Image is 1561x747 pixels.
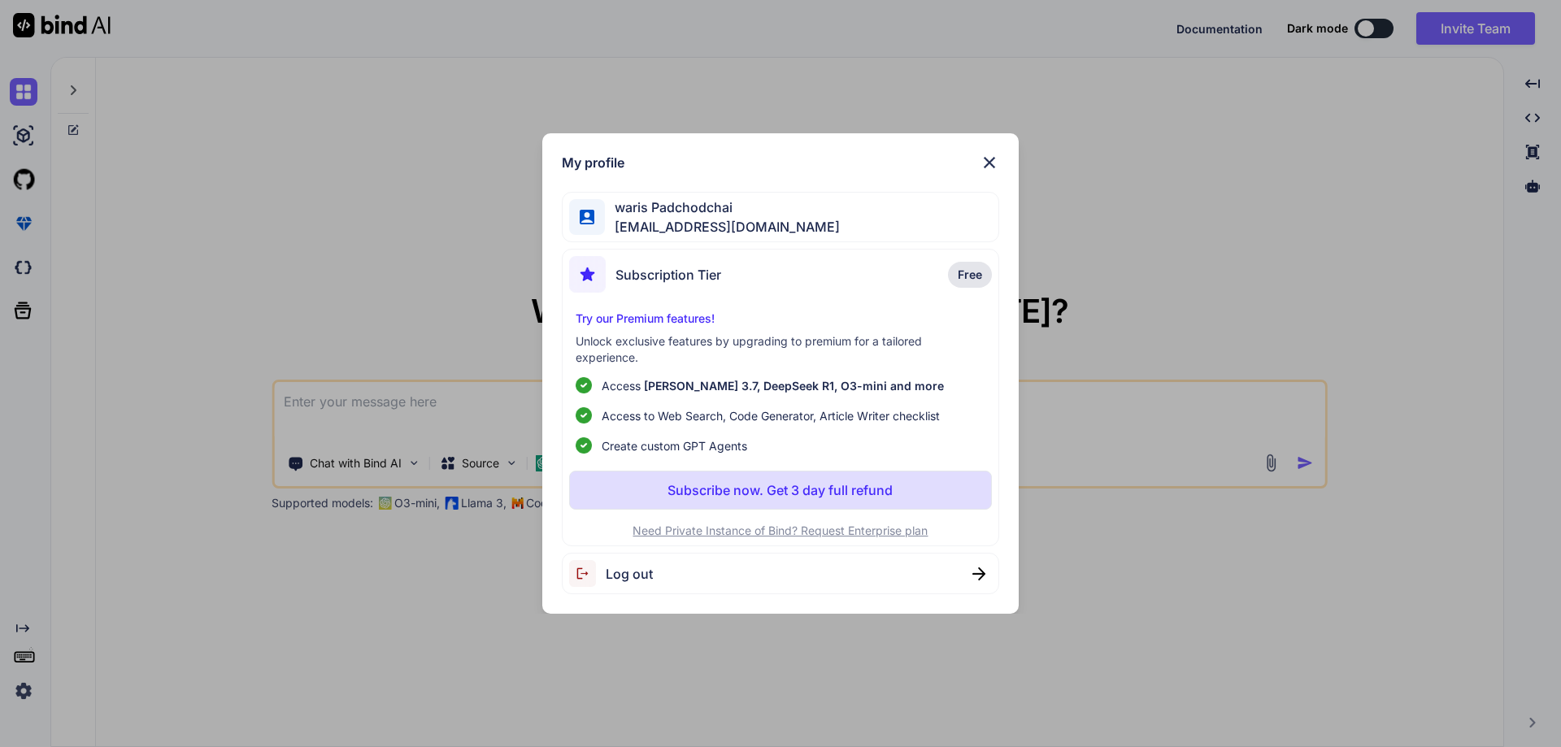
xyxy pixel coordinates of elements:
[562,153,624,172] h1: My profile
[569,471,993,510] button: Subscribe now. Get 3 day full refund
[615,265,721,284] span: Subscription Tier
[602,407,940,424] span: Access to Web Search, Code Generator, Article Writer checklist
[569,560,606,587] img: logout
[972,567,985,580] img: close
[576,333,986,366] p: Unlock exclusive features by upgrading to premium for a tailored experience.
[605,217,840,237] span: [EMAIL_ADDRESS][DOMAIN_NAME]
[606,564,653,584] span: Log out
[576,407,592,423] img: checklist
[576,437,592,454] img: checklist
[576,377,592,393] img: checklist
[576,311,986,327] p: Try our Premium features!
[644,379,944,393] span: [PERSON_NAME] 3.7, DeepSeek R1, O3-mini and more
[602,437,747,454] span: Create custom GPT Agents
[569,523,993,539] p: Need Private Instance of Bind? Request Enterprise plan
[569,256,606,293] img: subscription
[958,267,982,283] span: Free
[580,210,595,225] img: profile
[602,377,944,394] p: Access
[667,480,893,500] p: Subscribe now. Get 3 day full refund
[980,153,999,172] img: close
[605,198,840,217] span: waris Padchodchai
